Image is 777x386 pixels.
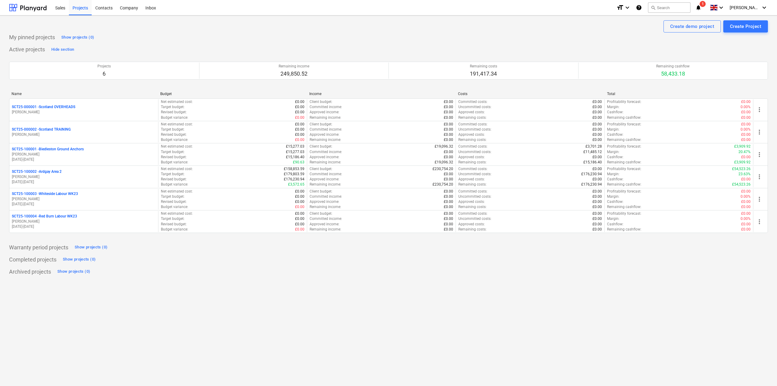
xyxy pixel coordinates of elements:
p: Uncommitted costs : [458,104,491,110]
p: Uncommitted costs : [458,216,491,221]
p: Uncommitted costs : [458,127,491,132]
p: £0.00 [741,122,751,127]
p: £230,754.20 [433,182,453,187]
p: Revised budget : [161,155,187,160]
p: £0.00 [741,204,751,210]
p: Target budget : [161,194,185,199]
p: £11,485.12 [583,149,602,155]
p: Archived projects [9,268,51,275]
span: [PERSON_NAME] [730,5,760,10]
p: £158,853.59 [284,166,304,172]
p: £0.00 [741,177,751,182]
p: £0.00 [295,194,304,199]
p: Profitability forecast : [607,211,641,216]
p: Revised budget : [161,132,187,137]
p: £0.00 [295,216,304,221]
p: Remaining cashflow [656,64,690,69]
p: Committed costs : [458,122,487,127]
p: £0.00 [444,137,453,142]
p: 249,850.52 [279,70,309,77]
p: Target budget : [161,149,185,155]
p: £0.00 [592,216,602,221]
p: [PERSON_NAME] [12,132,156,137]
p: SCT25-000002 - Scotland TRAINING [12,127,71,132]
p: Committed costs : [458,189,487,194]
p: 0.00% [741,127,751,132]
i: Knowledge base [636,4,642,11]
p: Remaining income : [310,137,341,142]
p: Revised budget : [161,222,187,227]
p: Active projects [9,46,45,53]
p: Uncommitted costs : [458,149,491,155]
p: Remaining costs : [458,115,487,120]
p: £176,230.94 [581,172,602,177]
p: Margin : [607,127,619,132]
p: Cashflow : [607,177,623,182]
span: more_vert [756,173,763,180]
p: £0.00 [592,199,602,204]
button: Hide section [50,45,76,54]
p: SCT25-100002 - Ardgay Area 2 [12,169,62,174]
p: Target budget : [161,127,185,132]
p: Remaining cashflow : [607,115,641,120]
p: Approved income : [310,177,339,182]
p: Committed income : [310,149,342,155]
p: £0.00 [444,204,453,210]
p: [PERSON_NAME] [12,110,156,115]
iframe: Chat Widget [747,357,777,386]
p: £0.00 [444,177,453,182]
p: Remaining cashflow : [607,160,641,165]
p: SCT25-100001 - Biedleston Ground Anchors [12,147,84,152]
p: 6 [97,70,111,77]
p: Client budget : [310,166,332,172]
p: £0.00 [592,122,602,127]
p: Client budget : [310,122,332,127]
p: Cashflow : [607,222,623,227]
p: Remaining costs [470,64,497,69]
p: Client budget : [310,189,332,194]
p: Budget variance : [161,182,188,187]
p: 191,417.34 [470,70,497,77]
div: Total [607,92,751,96]
p: £0.00 [592,194,602,199]
p: £54,523.26 [732,182,751,187]
p: £0.00 [444,122,453,127]
p: £0.00 [444,155,453,160]
p: £0.00 [741,99,751,104]
p: £0.00 [444,199,453,204]
p: 0.00% [741,194,751,199]
p: Approved costs : [458,199,485,204]
div: Show projects (0) [57,268,90,275]
p: Completed projects [9,256,56,263]
p: Approved costs : [458,155,485,160]
p: Margin : [607,194,619,199]
button: Create demo project [663,20,721,32]
p: Profitability forecast : [607,189,641,194]
p: Cashflow : [607,110,623,115]
div: SCT25-000001 -Scotland OVERHEADS[PERSON_NAME] [12,104,156,115]
p: Warranty period projects [9,244,68,251]
span: more_vert [756,106,763,113]
p: £0.00 [592,211,602,216]
p: My pinned projects [9,34,55,41]
div: Name [12,92,155,96]
p: Approved costs : [458,177,485,182]
p: Target budget : [161,216,185,221]
p: Remaining cashflow : [607,137,641,142]
p: Committed income : [310,172,342,177]
p: Remaining income : [310,160,341,165]
p: Remaining cashflow : [607,227,641,232]
p: 58,433.18 [656,70,690,77]
p: SCT25-100003 - Whiteside Labour WK23 [12,191,78,196]
p: Margin : [607,104,619,110]
p: 20.47% [738,149,751,155]
p: [PERSON_NAME] [12,196,156,202]
p: £0.00 [592,132,602,137]
p: Revised budget : [161,110,187,115]
p: £19,096.32 [435,160,453,165]
p: £3,909.92 [734,144,751,149]
p: £0.00 [741,222,751,227]
p: £0.00 [741,155,751,160]
p: Committed income : [310,194,342,199]
p: Profitability forecast : [607,144,641,149]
